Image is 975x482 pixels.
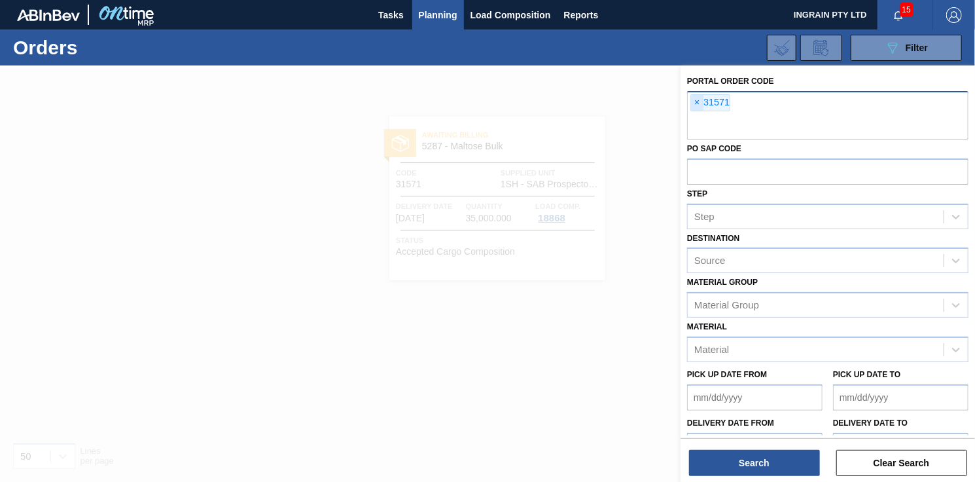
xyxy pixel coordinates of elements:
span: Filter [906,43,928,53]
input: mm/dd/yyyy [687,433,823,459]
label: Destination [687,234,739,243]
div: 31571 [690,94,730,111]
label: PO SAP Code [687,144,741,153]
label: Step [687,189,707,198]
label: Pick up Date to [833,370,900,379]
span: Planning [419,7,457,23]
span: Load Composition [470,7,551,23]
span: × [691,95,703,111]
label: Delivery Date from [687,418,774,428]
span: 15 [900,3,913,17]
label: Material Group [687,278,758,287]
div: Material [694,344,729,355]
img: Logout [946,7,962,23]
button: Filter [851,35,962,61]
div: Source [694,255,726,267]
label: Portal Order Code [687,77,774,86]
label: Delivery Date to [833,418,908,428]
span: Tasks [377,7,406,23]
div: Import Order Negotiation [767,35,796,61]
label: Material [687,322,727,331]
button: Notifications [877,6,919,24]
div: Order Review Request [800,35,842,61]
div: Step [694,211,715,222]
label: Pick up Date from [687,370,767,379]
input: mm/dd/yyyy [833,384,968,411]
span: Reports [564,7,599,23]
div: Material Group [694,300,759,311]
input: mm/dd/yyyy [687,384,823,411]
h1: Orders [13,40,200,55]
input: mm/dd/yyyy [833,433,968,459]
img: TNhmsLtSVTkK8tSr43FrP2fwEKptu5GPRR3wAAAABJRU5ErkJggg== [17,9,80,21]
